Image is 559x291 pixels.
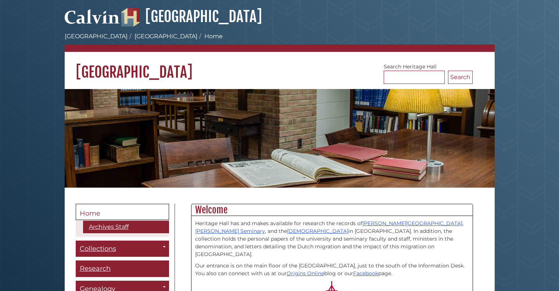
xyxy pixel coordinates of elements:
[80,245,116,253] span: Collections
[76,204,169,220] a: Home
[135,33,197,40] a: [GEOGRAPHIC_DATA]
[80,209,100,217] span: Home
[195,220,469,258] p: Heritage Hall has and makes available for research the records of , , and the in [GEOGRAPHIC_DATA...
[121,8,140,26] img: Hekman Library Logo
[65,33,128,40] a: [GEOGRAPHIC_DATA]
[83,221,169,233] a: Archives Staff
[121,7,262,26] a: [GEOGRAPHIC_DATA]
[362,220,462,227] a: [PERSON_NAME][GEOGRAPHIC_DATA]
[287,228,348,234] a: [DEMOGRAPHIC_DATA]
[191,204,473,216] h2: Welcome
[65,6,120,26] img: Calvin
[353,270,378,277] a: Facebook
[195,262,469,277] p: Our entrance is on the main floor of the [GEOGRAPHIC_DATA], just to the south of the Information ...
[448,71,473,84] button: Search
[287,270,324,277] a: Origins Online
[65,32,495,52] nav: breadcrumb
[80,265,111,273] span: Research
[76,260,169,277] a: Research
[197,32,223,41] li: Home
[65,17,120,24] a: Calvin University
[195,228,265,234] a: [PERSON_NAME] Seminary
[65,52,495,81] h1: [GEOGRAPHIC_DATA]
[76,241,169,257] a: Collections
